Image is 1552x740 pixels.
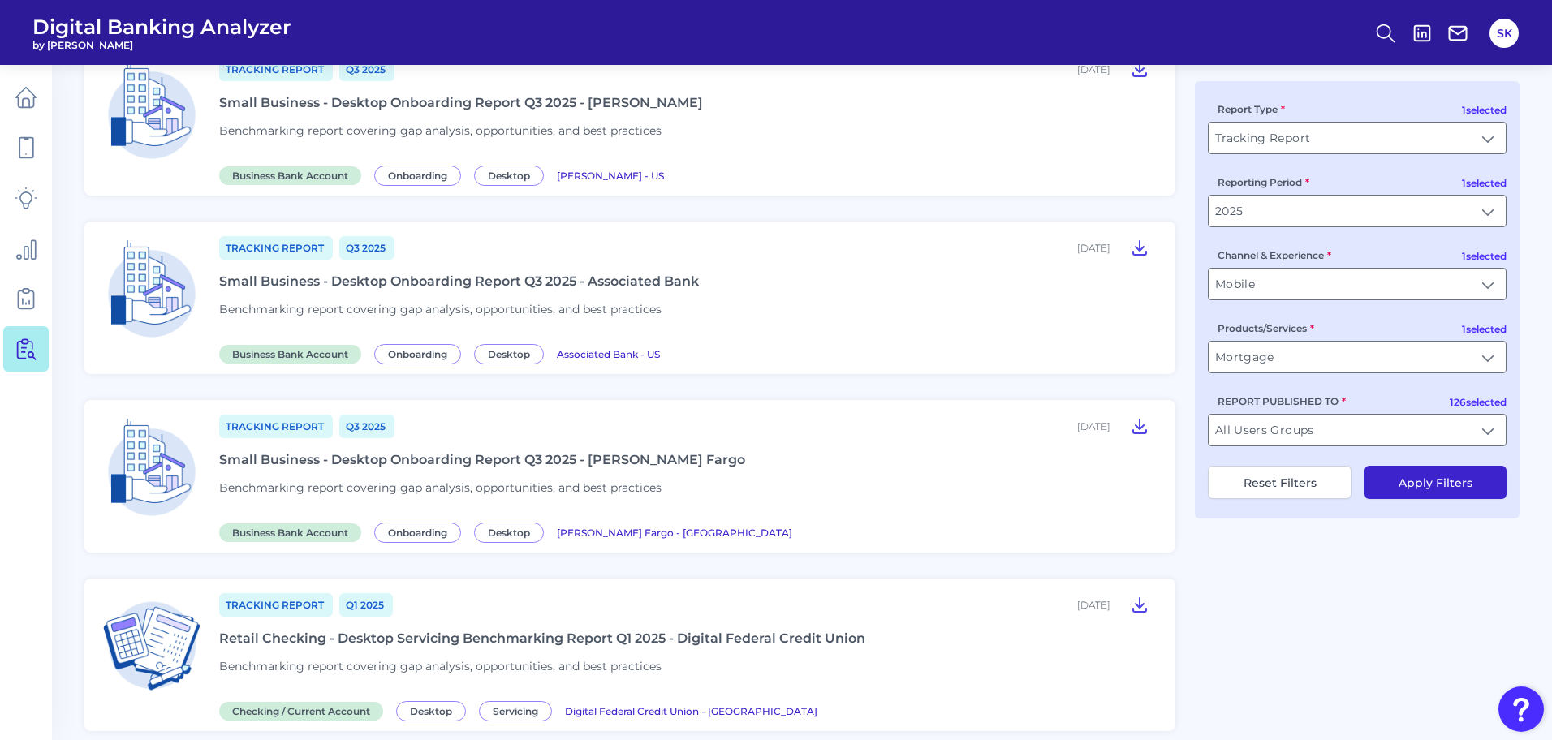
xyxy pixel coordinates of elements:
span: Onboarding [374,344,461,364]
div: [DATE] [1077,420,1110,432]
div: Small Business - Desktop Onboarding Report Q3 2025 - Associated Bank [219,273,699,289]
a: Servicing [479,703,558,718]
span: Benchmarking report covering gap analysis, opportunities, and best practices [219,123,662,138]
a: Checking / Current Account [219,703,390,718]
button: Small Business - Desktop Onboarding Report Q3 2025 - Hancock Whitney [1123,56,1156,82]
a: Digital Federal Credit Union - [GEOGRAPHIC_DATA] [565,703,817,718]
span: Business Bank Account [219,166,361,185]
a: Tracking Report [219,415,333,438]
button: Apply Filters [1364,466,1507,499]
span: Desktop [474,344,544,364]
a: Desktop [474,524,550,540]
span: Onboarding [374,523,461,543]
a: Q3 2025 [339,236,394,260]
span: Servicing [479,701,552,721]
label: Reporting Period [1218,176,1309,188]
span: Digital Federal Credit Union - [GEOGRAPHIC_DATA] [565,705,817,717]
span: Benchmarking report covering gap analysis, opportunities, and best practices [219,659,662,673]
a: Onboarding [374,524,468,540]
div: [DATE] [1077,242,1110,254]
span: Associated Bank - US [557,348,660,360]
div: Retail Checking - Desktop Servicing Benchmarking Report Q1 2025 - Digital Federal Credit Union [219,630,865,646]
a: Desktop [396,703,472,718]
button: Small Business - Desktop Onboarding Report Q3 2025 - Wells Fargo [1123,413,1156,439]
span: Desktop [396,701,466,721]
span: Desktop [474,523,544,543]
button: Small Business - Desktop Onboarding Report Q3 2025 - Associated Bank [1123,234,1156,260]
span: Digital Banking Analyzer [32,15,291,39]
a: Desktop [474,167,550,183]
a: Onboarding [374,167,468,183]
div: [DATE] [1077,599,1110,611]
div: Small Business - Desktop Onboarding Report Q3 2025 - [PERSON_NAME] [219,95,703,110]
a: Q3 2025 [339,58,394,81]
label: Channel & Experience [1218,249,1331,261]
a: Business Bank Account [219,524,368,540]
a: Associated Bank - US [557,346,660,361]
span: Checking / Current Account [219,702,383,721]
button: SK [1489,19,1519,48]
img: Checking / Current Account [97,592,206,700]
button: Reset Filters [1208,466,1352,499]
div: [DATE] [1077,63,1110,75]
label: Report Type [1218,103,1285,115]
span: Onboarding [374,166,461,186]
span: Business Bank Account [219,345,361,364]
span: [PERSON_NAME] - US [557,170,664,182]
label: REPORT PUBLISHED TO [1218,395,1346,407]
img: Business Bank Account [97,234,206,343]
a: Business Bank Account [219,346,368,361]
a: Tracking Report [219,58,333,81]
span: Benchmarking report covering gap analysis, opportunities, and best practices [219,480,662,495]
button: Retail Checking - Desktop Servicing Benchmarking Report Q1 2025 - Digital Federal Credit Union [1123,592,1156,617]
a: [PERSON_NAME] - US [557,167,664,183]
a: Tracking Report [219,236,333,260]
img: Business Bank Account [97,56,206,165]
label: Products/Services [1218,322,1314,334]
span: [PERSON_NAME] Fargo - [GEOGRAPHIC_DATA] [557,527,792,539]
a: Desktop [474,346,550,361]
span: Business Bank Account [219,523,361,542]
a: [PERSON_NAME] Fargo - [GEOGRAPHIC_DATA] [557,524,792,540]
a: Tracking Report [219,593,333,617]
span: Desktop [474,166,544,186]
span: Benchmarking report covering gap analysis, opportunities, and best practices [219,302,662,316]
a: Onboarding [374,346,468,361]
div: Small Business - Desktop Onboarding Report Q3 2025 - [PERSON_NAME] Fargo [219,452,745,467]
a: Q3 2025 [339,415,394,438]
span: by [PERSON_NAME] [32,39,291,51]
img: Business Bank Account [97,413,206,522]
a: Business Bank Account [219,167,368,183]
a: Q1 2025 [339,593,393,617]
button: Open Resource Center [1498,686,1544,732]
